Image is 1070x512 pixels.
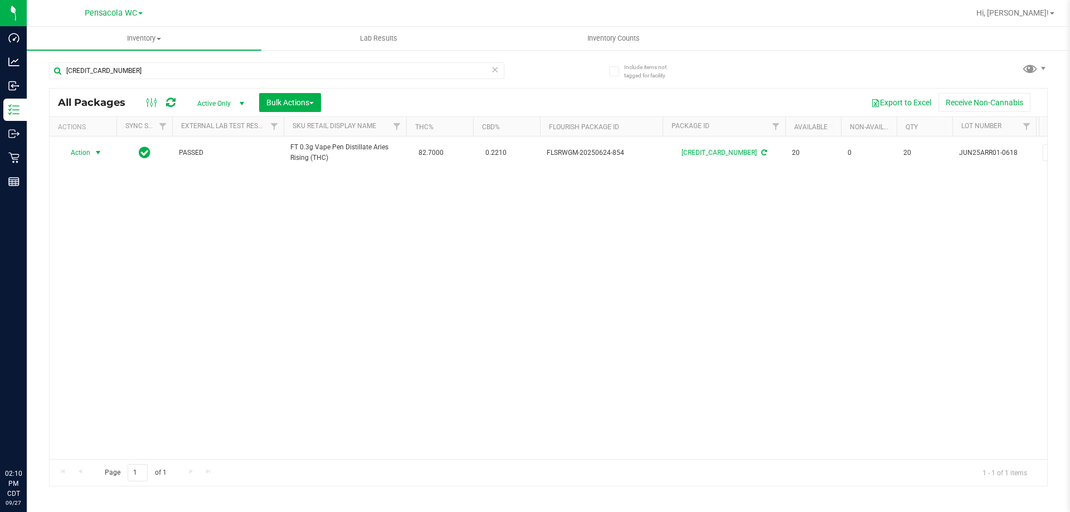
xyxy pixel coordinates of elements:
[8,104,20,115] inline-svg: Inventory
[91,145,105,160] span: select
[624,63,680,80] span: Include items not tagged for facility
[760,149,767,157] span: Sync from Compliance System
[154,117,172,136] a: Filter
[345,33,412,43] span: Lab Results
[8,152,20,163] inline-svg: Retail
[61,145,91,160] span: Action
[491,62,499,77] span: Clear
[27,27,261,50] a: Inventory
[672,122,709,130] a: Package ID
[261,27,496,50] a: Lab Results
[8,80,20,91] inline-svg: Inbound
[482,123,500,131] a: CBD%
[549,123,619,131] a: Flourish Package ID
[792,148,834,158] span: 20
[415,123,434,131] a: THC%
[179,148,277,158] span: PASSED
[8,176,20,187] inline-svg: Reports
[265,117,284,136] a: Filter
[794,123,828,131] a: Available
[49,62,504,79] input: Search Package ID, Item Name, SKU, Lot or Part Number...
[974,464,1036,481] span: 1 - 1 of 1 items
[388,117,406,136] a: Filter
[181,122,269,130] a: External Lab Test Result
[572,33,655,43] span: Inventory Counts
[58,96,137,109] span: All Packages
[480,145,512,161] span: 0.2210
[8,32,20,43] inline-svg: Dashboard
[959,148,1029,158] span: JUN25ARR01-0618
[95,464,176,481] span: Page of 1
[5,499,22,507] p: 09/27
[290,142,400,163] span: FT 0.3g Vape Pen Distillate Aries Rising (THC)
[85,8,137,18] span: Pensacola WC
[864,93,938,112] button: Export to Excel
[938,93,1030,112] button: Receive Non-Cannabis
[976,8,1049,17] span: Hi, [PERSON_NAME]!
[961,122,1001,130] a: Lot Number
[128,464,148,481] input: 1
[8,56,20,67] inline-svg: Analytics
[139,145,150,160] span: In Sync
[682,149,757,157] a: [CREDIT_CARD_NUMBER]
[1018,117,1036,136] a: Filter
[903,148,946,158] span: 20
[413,145,449,161] span: 82.7000
[11,423,45,456] iframe: Resource center
[8,128,20,139] inline-svg: Outbound
[58,123,112,131] div: Actions
[848,148,890,158] span: 0
[906,123,918,131] a: Qty
[5,469,22,499] p: 02:10 PM CDT
[27,33,261,43] span: Inventory
[850,123,899,131] a: Non-Available
[496,27,731,50] a: Inventory Counts
[293,122,376,130] a: Sku Retail Display Name
[266,98,314,107] span: Bulk Actions
[547,148,656,158] span: FLSRWGM-20250624-854
[125,122,168,130] a: Sync Status
[767,117,785,136] a: Filter
[259,93,321,112] button: Bulk Actions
